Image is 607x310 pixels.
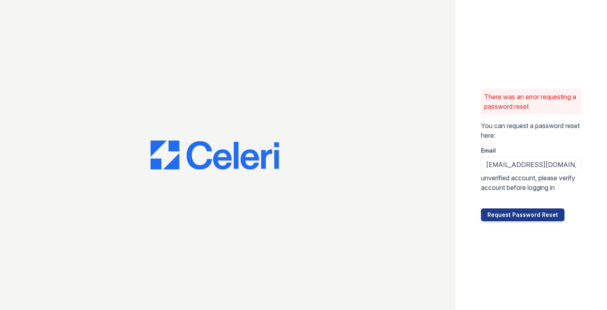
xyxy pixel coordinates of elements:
label: Email [481,147,496,155]
span: unverified account, please verify account before logging in [481,174,575,192]
button: Request Password Reset [481,208,564,221]
img: CE_Logo_Blue-a8612792a0a2168367f1c8372b55b34899dd931a85d93a1a3d3e32e68fde9ad4.png [151,141,279,169]
p: There was an error requesting a password reset [484,92,578,111]
p: You can request a password reset here: [481,121,581,140]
